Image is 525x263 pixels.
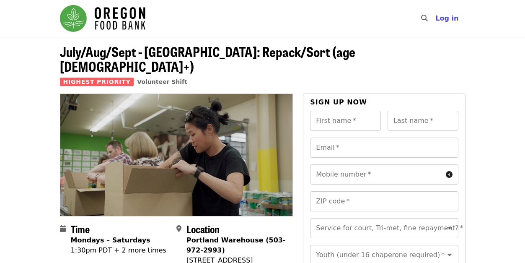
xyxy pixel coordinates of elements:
[310,111,381,131] input: First name
[444,249,455,261] button: Open
[433,8,440,29] input: Search
[60,78,134,86] span: Highest Priority
[446,171,453,179] i: circle-info icon
[310,98,367,106] span: Sign up now
[310,138,458,158] input: Email
[186,221,220,236] span: Location
[60,42,355,76] span: July/Aug/Sept - [GEOGRAPHIC_DATA]: Repack/Sort (age [DEMOGRAPHIC_DATA]+)
[71,245,166,255] div: 1:30pm PDT + 2 more times
[388,111,458,131] input: Last name
[186,236,286,254] strong: Portland Warehouse (503-972-2993)
[71,236,150,244] strong: Mondays – Saturdays
[60,225,66,233] i: calendar icon
[429,10,465,27] button: Log in
[60,5,145,32] img: Oregon Food Bank - Home
[435,14,458,22] span: Log in
[310,164,442,185] input: Mobile number
[60,94,293,216] img: July/Aug/Sept - Portland: Repack/Sort (age 8+) organized by Oregon Food Bank
[444,222,455,234] button: Open
[421,14,428,22] i: search icon
[176,225,181,233] i: map-marker-alt icon
[310,191,458,211] input: ZIP code
[137,78,187,85] a: Volunteer Shift
[71,221,90,236] span: Time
